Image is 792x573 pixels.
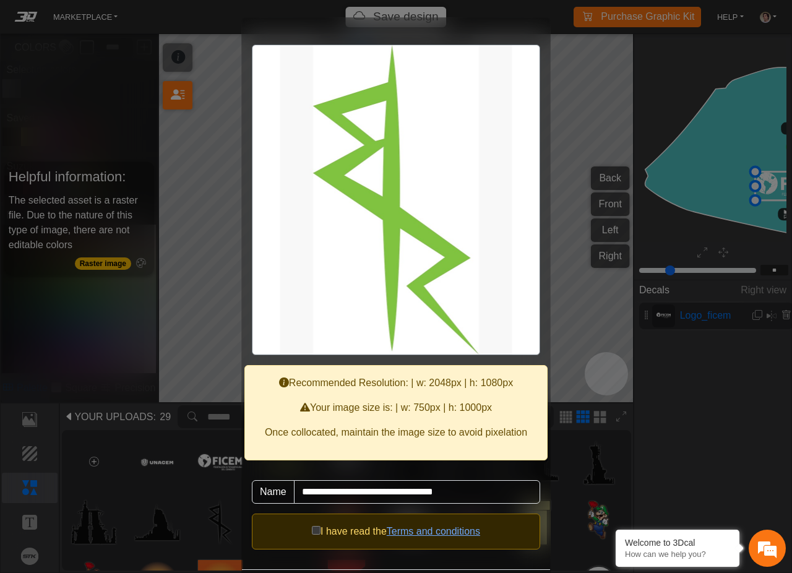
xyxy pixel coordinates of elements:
label: Name [252,480,295,504]
p: Your image size is: | w: 750px | h: 1000px [255,400,537,415]
div: Articles [159,366,236,404]
div: Minimize live chat window [203,6,233,36]
p: Recommended Resolution: | w: 2048px | h: 1080px [255,376,537,390]
div: FAQs [83,366,160,404]
p: Once collocated, maintain the image size to avoid pixelation [255,425,537,440]
div: Navigation go back [14,64,32,82]
div: Welcome to 3Dcal [625,538,730,548]
p: How can we help you? [625,549,730,559]
a: Terms and conditions [387,526,480,536]
span: Conversation [6,387,83,396]
span: I have read the [321,526,387,536]
span: We're online! [72,145,171,263]
textarea: Type your message and hit 'Enter' [6,322,236,366]
div: Chat with us now [83,65,226,81]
